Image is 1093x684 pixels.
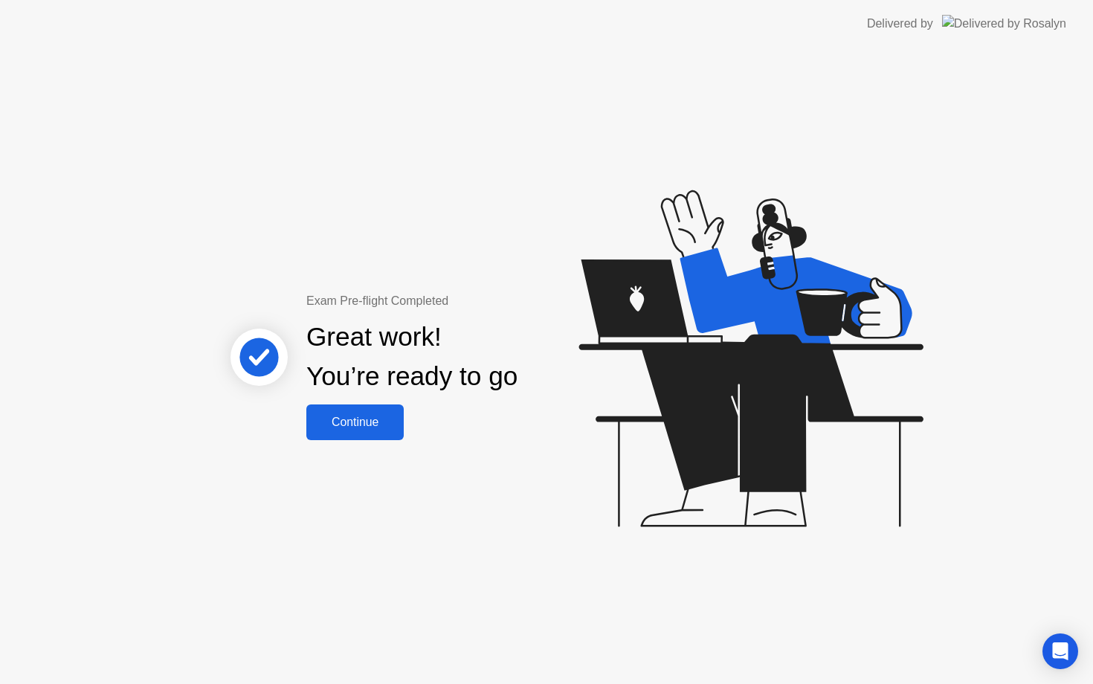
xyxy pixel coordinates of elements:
[306,317,518,396] div: Great work! You’re ready to go
[306,404,404,440] button: Continue
[311,416,399,429] div: Continue
[867,15,933,33] div: Delivered by
[1042,633,1078,669] div: Open Intercom Messenger
[942,15,1066,32] img: Delivered by Rosalyn
[306,292,613,310] div: Exam Pre-flight Completed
